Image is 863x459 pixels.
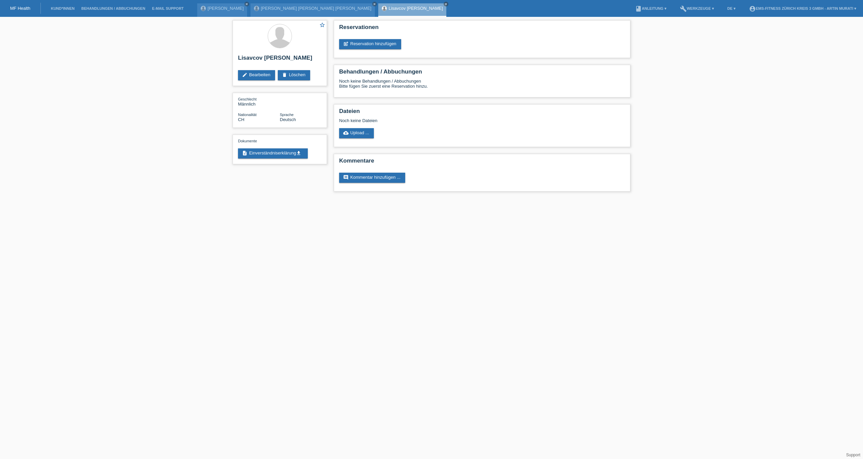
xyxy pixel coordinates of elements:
i: close [245,2,248,6]
a: deleteLöschen [278,70,310,80]
div: Noch keine Behandlungen / Abbuchungen Bitte fügen Sie zuerst eine Reservation hinzu. [339,79,625,94]
a: Support [846,453,860,457]
a: [PERSON_NAME] [PERSON_NAME] [PERSON_NAME] [261,6,371,11]
a: post_addReservation hinzufügen [339,39,401,49]
a: editBearbeiten [238,70,275,80]
h2: Lisavcov [PERSON_NAME] [238,55,322,65]
span: Sprache [280,113,294,117]
a: DE ▾ [724,6,739,10]
i: description [242,150,247,156]
a: [PERSON_NAME] [208,6,244,11]
i: edit [242,72,247,78]
a: MF Health [10,6,30,11]
div: Noch keine Dateien [339,118,545,123]
i: account_circle [749,5,756,12]
span: Nationalität [238,113,257,117]
span: Dokumente [238,139,257,143]
span: Deutsch [280,117,296,122]
i: cloud_upload [343,130,349,136]
a: star_border [319,22,325,29]
i: comment [343,175,349,180]
h2: Reservationen [339,24,625,34]
a: account_circleEMS-Fitness Zürich Kreis 3 GmbH - Artin Murati ▾ [746,6,860,10]
a: close [444,2,448,6]
i: close [373,2,376,6]
a: E-Mail Support [149,6,187,10]
h2: Dateien [339,108,625,118]
a: descriptionEinverständniserklärungget_app [238,148,308,159]
i: book [635,5,642,12]
a: buildWerkzeuge ▾ [677,6,717,10]
a: close [372,2,377,6]
a: commentKommentar hinzufügen ... [339,173,405,183]
i: post_add [343,41,349,47]
a: close [244,2,249,6]
i: star_border [319,22,325,28]
div: Männlich [238,96,280,107]
i: get_app [296,150,301,156]
a: cloud_uploadUpload ... [339,128,374,138]
a: Lisavcov [PERSON_NAME] [389,6,443,11]
i: build [680,5,687,12]
a: Kund*innen [48,6,78,10]
i: delete [282,72,287,78]
h2: Kommentare [339,157,625,168]
a: bookAnleitung ▾ [632,6,670,10]
a: Behandlungen / Abbuchungen [78,6,149,10]
span: Geschlecht [238,97,257,101]
span: Schweiz [238,117,244,122]
h2: Behandlungen / Abbuchungen [339,68,625,79]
